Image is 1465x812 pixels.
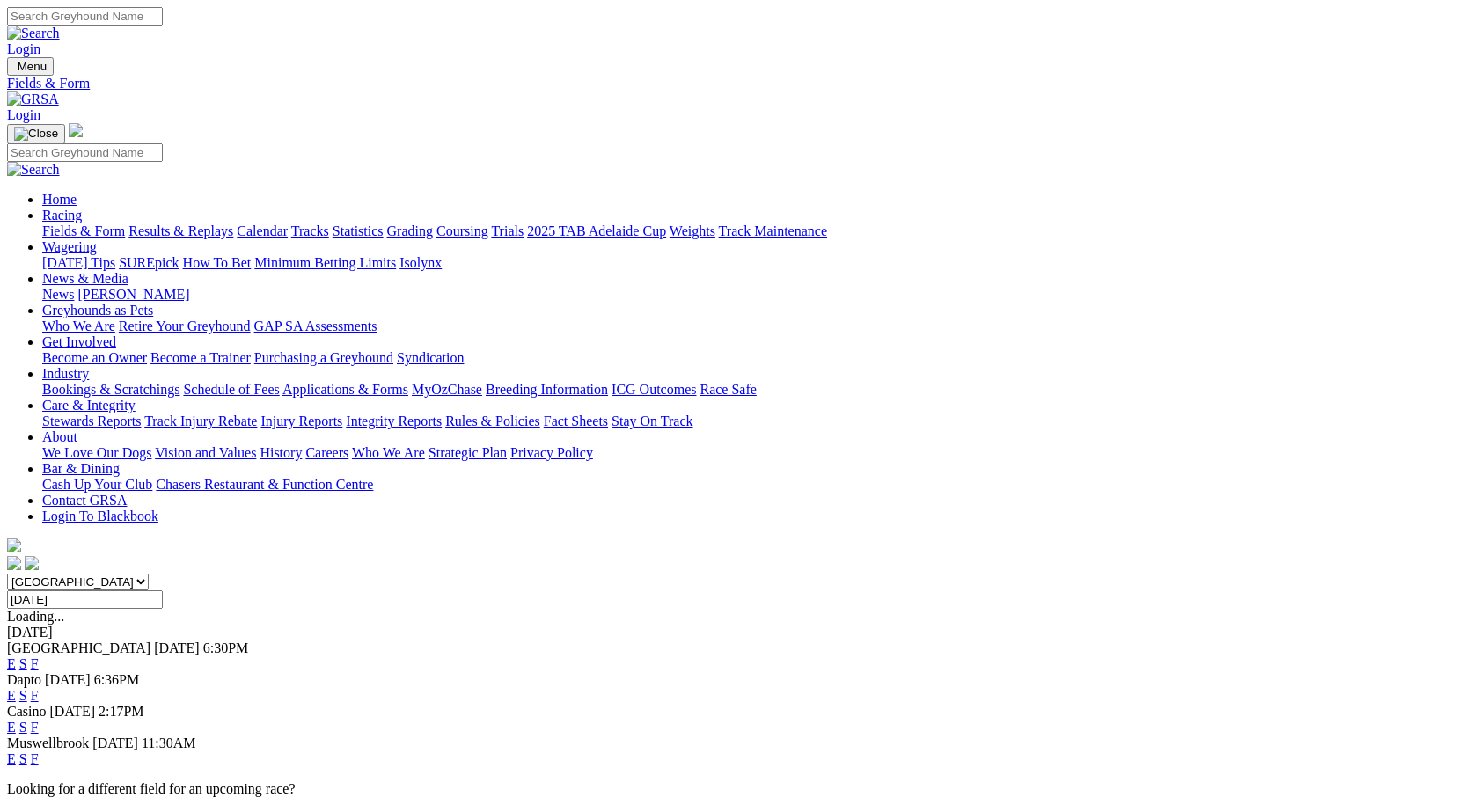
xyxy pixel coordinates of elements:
a: Breeding Information [486,382,608,397]
a: How To Bet [183,255,252,270]
a: Careers [305,445,348,460]
img: logo-grsa-white.png [69,123,83,137]
a: Contact GRSA [42,493,127,508]
a: Fields & Form [42,223,125,238]
a: Privacy Policy [510,445,593,460]
span: 6:36PM [94,672,140,687]
img: facebook.svg [7,556,21,570]
img: logo-grsa-white.png [7,538,21,552]
a: Become an Owner [42,350,147,365]
a: Care & Integrity [42,398,136,413]
input: Search [7,7,163,26]
a: Rules & Policies [445,413,540,428]
a: Grading [387,223,433,238]
div: Industry [42,382,1458,398]
span: Casino [7,704,46,719]
div: Wagering [42,255,1458,271]
a: About [42,429,77,444]
a: News & Media [42,271,128,286]
a: S [19,688,27,703]
a: Minimum Betting Limits [254,255,396,270]
a: Coursing [436,223,488,238]
p: Looking for a different field for an upcoming race? [7,781,1458,797]
span: Menu [18,60,47,73]
a: Statistics [333,223,384,238]
a: S [19,656,27,671]
a: Cash Up Your Club [42,477,152,492]
span: [GEOGRAPHIC_DATA] [7,640,150,655]
a: S [19,720,27,735]
a: F [31,720,39,735]
a: Login [7,107,40,122]
a: Tracks [291,223,329,238]
a: Track Injury Rebate [144,413,257,428]
a: Race Safe [700,382,756,397]
div: Greyhounds as Pets [42,318,1458,334]
div: Get Involved [42,350,1458,366]
a: Fields & Form [7,76,1458,91]
a: E [7,720,16,735]
a: Applications & Forms [282,382,408,397]
div: Bar & Dining [42,477,1458,493]
a: News [42,287,74,302]
a: Vision and Values [155,445,256,460]
a: Injury Reports [260,413,342,428]
img: Search [7,26,60,41]
a: [DATE] Tips [42,255,115,270]
img: twitter.svg [25,556,39,570]
a: Who We Are [352,445,425,460]
a: Wagering [42,239,97,254]
a: Track Maintenance [719,223,827,238]
a: Chasers Restaurant & Function Centre [156,477,373,492]
span: Muswellbrook [7,735,89,750]
span: [DATE] [49,704,95,719]
div: News & Media [42,287,1458,303]
input: Search [7,143,163,162]
a: Home [42,192,77,207]
a: Who We Are [42,318,115,333]
a: Fact Sheets [544,413,608,428]
a: F [31,656,39,671]
a: SUREpick [119,255,179,270]
a: We Love Our Dogs [42,445,151,460]
a: E [7,688,16,703]
a: 2025 TAB Adelaide Cup [527,223,666,238]
a: E [7,751,16,766]
span: 2:17PM [99,704,144,719]
a: Stewards Reports [42,413,141,428]
div: Racing [42,223,1458,239]
a: Isolynx [399,255,442,270]
span: Loading... [7,609,64,624]
span: [DATE] [45,672,91,687]
a: Strategic Plan [429,445,507,460]
img: Close [14,127,58,141]
a: Retire Your Greyhound [119,318,251,333]
span: Dapto [7,672,41,687]
a: GAP SA Assessments [254,318,377,333]
a: Schedule of Fees [183,382,279,397]
a: Syndication [397,350,464,365]
a: [PERSON_NAME] [77,287,189,302]
div: Care & Integrity [42,413,1458,429]
a: ICG Outcomes [612,382,696,397]
div: [DATE] [7,625,1458,640]
img: Search [7,162,60,178]
a: Calendar [237,223,288,238]
img: GRSA [7,91,59,107]
a: E [7,656,16,671]
a: Become a Trainer [150,350,251,365]
span: 6:30PM [203,640,249,655]
a: Login [7,41,40,56]
input: Select date [7,590,163,609]
a: Weights [670,223,715,238]
span: [DATE] [92,735,138,750]
a: MyOzChase [412,382,482,397]
a: Login To Blackbook [42,508,158,523]
a: Get Involved [42,334,116,349]
button: Toggle navigation [7,124,65,143]
a: Integrity Reports [346,413,442,428]
span: 11:30AM [142,735,196,750]
span: [DATE] [154,640,200,655]
a: History [260,445,302,460]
